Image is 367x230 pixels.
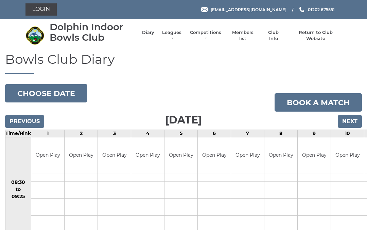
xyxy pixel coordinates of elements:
a: Club Info [264,30,283,42]
td: Open Play [198,137,231,173]
td: Open Play [298,137,331,173]
td: 8 [264,130,298,137]
td: 9 [298,130,331,137]
a: Phone us 01202 675551 [298,6,335,13]
td: 7 [231,130,264,137]
td: 10 [331,130,364,137]
td: Open Play [164,137,197,173]
span: [EMAIL_ADDRESS][DOMAIN_NAME] [211,7,286,12]
span: 01202 675551 [308,7,335,12]
td: Open Play [131,137,164,173]
a: Login [25,3,57,16]
td: 5 [164,130,198,137]
td: Open Play [31,137,64,173]
button: Choose date [5,84,87,102]
img: Email [201,7,208,12]
td: 4 [131,130,164,137]
a: Members list [228,30,257,42]
td: Open Play [331,137,364,173]
a: Competitions [189,30,222,42]
td: 2 [65,130,98,137]
img: Phone us [299,7,304,12]
img: Dolphin Indoor Bowls Club [25,26,44,45]
td: Time/Rink [5,130,31,137]
div: Dolphin Indoor Bowls Club [50,22,135,43]
a: Diary [142,30,154,36]
td: Open Play [65,137,98,173]
td: Open Play [231,137,264,173]
a: Book a match [275,93,362,112]
input: Next [338,115,362,128]
td: 3 [98,130,131,137]
td: Open Play [98,137,131,173]
td: Open Play [264,137,297,173]
a: Leagues [161,30,182,42]
input: Previous [5,115,44,128]
h1: Bowls Club Diary [5,52,362,74]
a: Email [EMAIL_ADDRESS][DOMAIN_NAME] [201,6,286,13]
td: 1 [31,130,65,137]
a: Return to Club Website [290,30,342,42]
td: 6 [198,130,231,137]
